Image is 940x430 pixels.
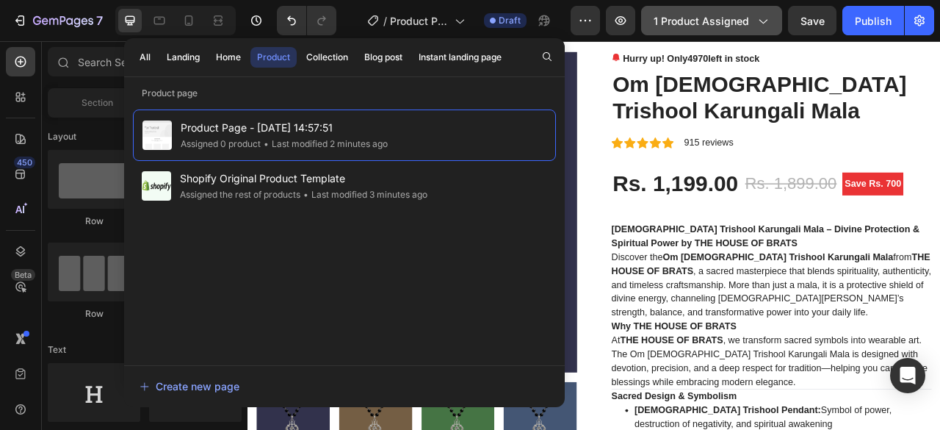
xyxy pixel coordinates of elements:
span: / [383,13,387,29]
div: Product [257,51,290,64]
div: Last modified 3 minutes ago [300,187,427,202]
div: Rs. 1,899.00 [632,165,751,198]
div: Create new page [140,379,239,394]
span: Product Page - [DATE] 14:57:51 [181,119,388,137]
button: Instant landing page [412,47,508,68]
span: • [264,138,269,149]
button: Collection [300,47,355,68]
p: 7 [96,12,103,29]
b: Why THE HOUSE OF BRATS [463,356,622,369]
div: Home [216,51,241,64]
button: Blog post [358,47,409,68]
span: Text [48,343,66,356]
div: Last modified 2 minutes ago [261,137,388,151]
div: Assigned the rest of products [180,187,300,202]
button: Save [788,6,836,35]
pre: Save Rs. 700 [756,167,834,196]
b: THE HOUSE OF BRATS [474,374,604,387]
iframe: Design area [247,41,940,430]
span: • [303,189,308,200]
button: 1 product assigned [641,6,782,35]
span: 1 product assigned [654,13,749,29]
h2: Om [DEMOGRAPHIC_DATA] Trishool Karungali Mala [463,37,870,107]
p: Product page [124,86,565,101]
div: Assigned 0 product [181,137,261,151]
span: Product Page - [DATE] 14:57:51 [390,13,449,29]
div: Row [48,307,140,320]
div: Beta [11,269,35,281]
div: Landing [167,51,200,64]
button: Product [250,47,297,68]
button: All [133,47,157,68]
span: Layout [48,130,76,143]
b: Om [DEMOGRAPHIC_DATA] Trishool Karungali Mala [528,268,821,281]
span: Save [800,15,825,27]
button: Landing [160,47,206,68]
span: Draft [499,14,521,27]
button: Publish [842,6,904,35]
div: Undo/Redo [277,6,336,35]
p: 915 reviews [555,121,618,138]
div: Row [48,215,140,228]
div: Collection [306,51,348,64]
div: 450 [14,157,35,168]
span: Section [82,96,113,110]
b: THE HOUSE OF BRATS [463,268,868,298]
div: Blog post [364,51,402,64]
div: Rs. 1,199.00 [463,163,626,200]
div: Open Intercom Messenger [890,358,925,393]
p: Discover the from , a sacred masterpiece that blends spirituality, authenticity, and timeless cra... [463,268,869,351]
div: All [140,51,151,64]
button: Create new page [139,372,550,401]
div: Instant landing page [419,51,502,64]
button: 7 [6,6,109,35]
span: Shopify Original Product Template [180,170,427,187]
b: [DEMOGRAPHIC_DATA] Trishool Karungali Mala – Divine Protection & Spiritual Power by THE HOUSE OF ... [463,233,855,263]
button: Home [209,47,247,68]
div: Publish [855,13,892,29]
